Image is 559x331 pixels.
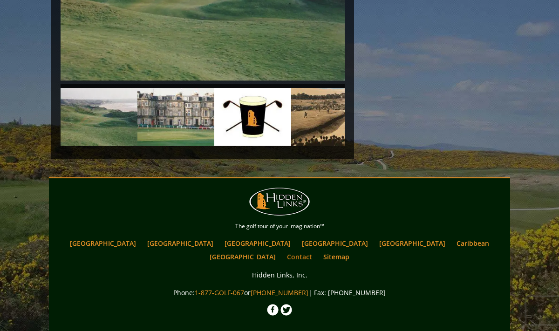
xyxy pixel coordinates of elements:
a: [GEOGRAPHIC_DATA] [143,236,218,250]
a: [GEOGRAPHIC_DATA] [297,236,373,250]
img: Facebook [267,304,279,316]
p: Phone: or | Fax: [PHONE_NUMBER] [51,287,508,298]
a: [GEOGRAPHIC_DATA] [375,236,450,250]
a: [GEOGRAPHIC_DATA] [65,236,141,250]
a: Contact [282,250,317,263]
a: 1-877-GOLF-067 [195,288,244,297]
p: The golf tour of your imagination™ [51,221,508,231]
a: Caribbean [452,236,494,250]
p: Hidden Links, Inc. [51,269,508,281]
a: [PHONE_NUMBER] [251,288,308,297]
a: Sitemap [319,250,354,263]
a: [GEOGRAPHIC_DATA] [220,236,295,250]
img: Twitter [280,304,292,316]
a: [GEOGRAPHIC_DATA] [205,250,280,263]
